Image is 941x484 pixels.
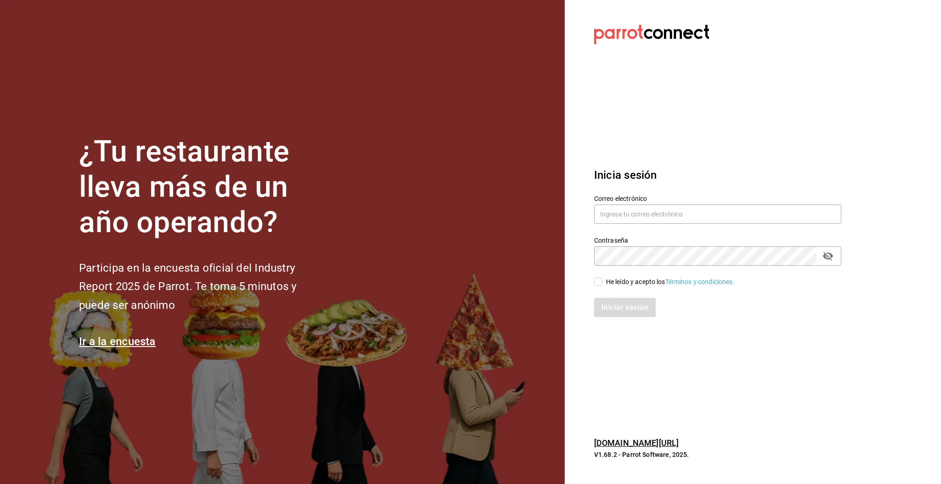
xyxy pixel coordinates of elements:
[594,438,679,448] a: [DOMAIN_NAME][URL]
[594,450,841,459] p: V1.68.2 - Parrot Software, 2025.
[594,205,841,224] input: Ingresa tu correo electrónico
[594,167,841,183] h3: Inicia sesión
[79,134,327,240] h1: ¿Tu restaurante lleva más de un año operando?
[79,259,327,315] h2: Participa en la encuesta oficial del Industry Report 2025 de Parrot. Te toma 5 minutos y puede se...
[606,277,735,287] div: He leído y acepto los
[594,195,841,202] label: Correo electrónico
[665,278,735,285] a: Términos y condiciones.
[594,237,841,244] label: Contraseña
[79,335,156,348] a: Ir a la encuesta
[820,248,836,264] button: passwordField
